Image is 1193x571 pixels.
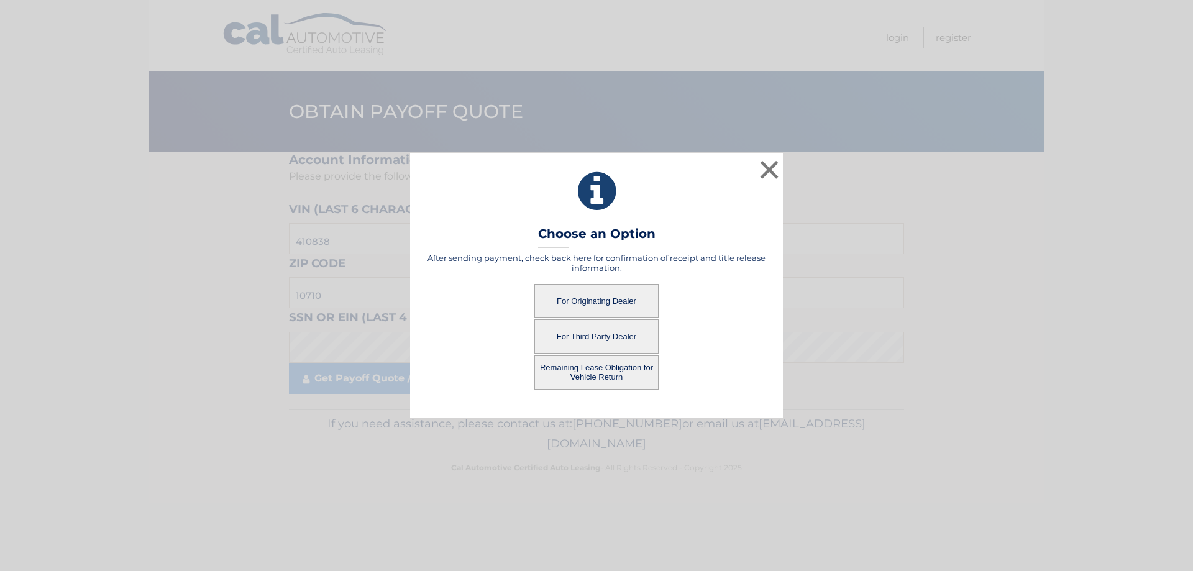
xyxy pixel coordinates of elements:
button: For Originating Dealer [534,284,659,318]
h5: After sending payment, check back here for confirmation of receipt and title release information. [426,253,767,273]
button: × [757,157,782,182]
button: Remaining Lease Obligation for Vehicle Return [534,355,659,390]
button: For Third Party Dealer [534,319,659,354]
h3: Choose an Option [538,226,656,248]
